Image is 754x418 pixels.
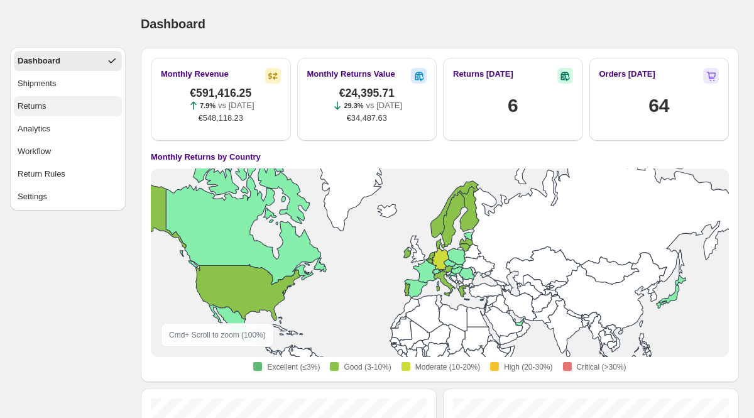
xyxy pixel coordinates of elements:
[267,362,320,372] span: Excellent (≤3%)
[504,362,552,372] span: High (20-30%)
[339,87,395,99] span: €24,395.71
[161,323,274,347] div: Cmd + Scroll to zoom ( 100 %)
[199,112,243,124] span: €548,118.23
[190,87,251,99] span: €591,416.25
[14,187,122,207] button: Settings
[415,362,480,372] span: Moderate (10-20%)
[14,96,122,116] button: Returns
[18,100,46,113] span: Returns
[14,141,122,162] button: Workflow
[18,145,51,158] span: Workflow
[307,68,395,80] h2: Monthly Returns Value
[151,151,261,163] h4: Monthly Returns by Country
[18,77,56,90] span: Shipments
[347,112,387,124] span: €34,487.63
[14,164,122,184] button: Return Rules
[18,168,65,180] span: Return Rules
[14,51,122,71] button: Dashboard
[14,74,122,94] button: Shipments
[200,102,216,109] span: 7.9%
[344,362,391,372] span: Good (3-10%)
[18,123,50,135] span: Analytics
[18,190,47,203] span: Settings
[648,93,669,118] h1: 64
[366,99,403,112] p: vs [DATE]
[18,55,60,67] span: Dashboard
[344,102,363,109] span: 29.3%
[218,99,254,112] p: vs [DATE]
[453,68,513,80] h2: Returns [DATE]
[141,17,205,31] span: Dashboard
[161,68,229,80] h2: Monthly Revenue
[508,93,518,118] h1: 6
[14,119,122,139] button: Analytics
[577,362,626,372] span: Critical (>30%)
[599,68,655,80] h2: Orders [DATE]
